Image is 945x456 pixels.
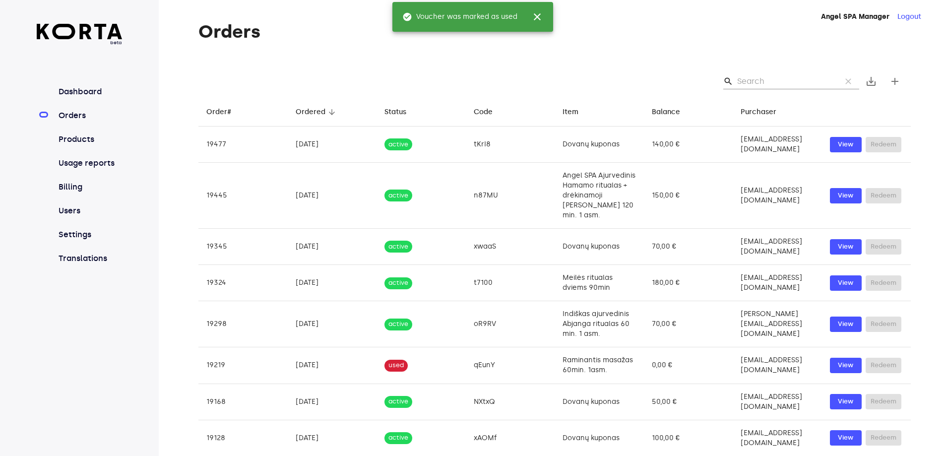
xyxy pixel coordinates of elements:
[865,75,877,87] span: save_alt
[37,39,123,46] span: beta
[733,301,822,347] td: [PERSON_NAME][EMAIL_ADDRESS][DOMAIN_NAME]
[198,384,288,420] td: 19168
[198,127,288,163] td: 19477
[830,430,862,446] button: View
[288,265,377,301] td: [DATE]
[57,133,123,145] a: Products
[57,86,123,98] a: Dashboard
[57,181,123,193] a: Billing
[835,190,857,201] span: View
[644,163,733,229] td: 150,00 €
[555,229,644,265] td: Dovanų kuponas
[384,140,412,149] span: active
[384,106,419,118] span: Status
[57,157,123,169] a: Usage reports
[830,239,862,255] button: View
[296,106,338,118] span: Ordered
[830,137,862,152] a: View
[733,265,822,301] td: [EMAIL_ADDRESS][DOMAIN_NAME]
[733,420,822,456] td: [EMAIL_ADDRESS][DOMAIN_NAME]
[474,106,493,118] div: Code
[288,384,377,420] td: [DATE]
[733,163,822,229] td: [EMAIL_ADDRESS][DOMAIN_NAME]
[830,275,862,291] button: View
[288,301,377,347] td: [DATE]
[198,229,288,265] td: 19345
[296,106,325,118] div: Ordered
[889,75,901,87] span: add
[897,12,921,22] button: Logout
[466,163,555,229] td: n87MU
[288,347,377,384] td: [DATE]
[466,265,555,301] td: t7100
[206,106,244,118] span: Order#
[555,163,644,229] td: Angel SPA Ajurvedinis Hamamo ritualas + drėkinamoji [PERSON_NAME] 120 min. 1 asm.
[466,347,555,384] td: qEunY
[555,127,644,163] td: Dovanų kuponas
[288,229,377,265] td: [DATE]
[466,301,555,347] td: oR9RV
[57,110,123,122] a: Orders
[652,106,680,118] div: Balance
[644,127,733,163] td: 140,00 €
[830,394,862,409] a: View
[466,384,555,420] td: NXtxQ
[57,229,123,241] a: Settings
[288,163,377,229] td: [DATE]
[198,265,288,301] td: 19324
[555,420,644,456] td: Dovanų kuponas
[384,242,412,252] span: active
[402,12,517,22] span: Voucher was marked as used
[384,191,412,200] span: active
[384,397,412,406] span: active
[384,320,412,329] span: active
[198,301,288,347] td: 19298
[835,432,857,444] span: View
[198,163,288,229] td: 19445
[859,69,883,93] button: Export
[835,241,857,253] span: View
[733,127,822,163] td: [EMAIL_ADDRESS][DOMAIN_NAME]
[288,420,377,456] td: [DATE]
[555,347,644,384] td: Raminantis masažas 60min. 1asm.
[741,106,789,118] span: Purchaser
[830,188,862,203] button: View
[531,11,543,23] span: close
[835,396,857,407] span: View
[466,127,555,163] td: tKrI8
[830,358,862,373] button: View
[563,106,591,118] span: Item
[198,420,288,456] td: 19128
[723,76,733,86] span: Search
[835,277,857,289] span: View
[37,24,123,39] img: Korta
[883,69,907,93] button: Create new gift card
[644,301,733,347] td: 70,00 €
[555,265,644,301] td: Meilės ritualas dviems 90min
[835,139,857,150] span: View
[198,347,288,384] td: 19219
[555,301,644,347] td: Indiškas ajurvedinis Abjanga ritualas 60 min. 1 asm.
[835,360,857,371] span: View
[466,420,555,456] td: xAOMf
[384,278,412,288] span: active
[830,317,862,332] a: View
[466,229,555,265] td: xwaaS
[563,106,578,118] div: Item
[835,319,857,330] span: View
[644,384,733,420] td: 50,00 €
[198,22,911,42] h1: Orders
[57,205,123,217] a: Users
[644,347,733,384] td: 0,00 €
[206,106,231,118] div: Order#
[644,265,733,301] td: 180,00 €
[555,384,644,420] td: Dovanų kuponas
[644,420,733,456] td: 100,00 €
[327,108,336,117] span: arrow_downward
[384,106,406,118] div: Status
